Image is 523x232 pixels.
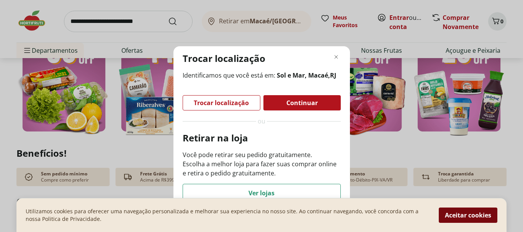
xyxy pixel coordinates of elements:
[183,184,341,202] button: Ver lojas
[439,208,497,223] button: Aceitar cookies
[332,52,341,62] button: Fechar modal de regionalização
[183,95,260,110] button: Trocar localização
[173,46,350,211] div: Modal de regionalização
[263,95,341,110] button: Continuar
[183,52,265,65] p: Trocar localização
[286,100,318,106] span: Continuar
[248,190,275,196] span: Ver lojas
[183,132,341,144] p: Retirar na loja
[26,208,430,223] p: Utilizamos cookies para oferecer uma navegação personalizada e melhorar sua experiencia no nosso ...
[183,150,341,178] p: Você pode retirar seu pedido gratuitamente. Escolha a melhor loja para fazer suas comprar online ...
[258,117,265,126] span: ou
[183,71,341,80] span: Identificamos que você está em:
[194,100,249,106] span: Trocar localização
[277,71,336,79] b: Sol e Mar, Macaé , RJ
